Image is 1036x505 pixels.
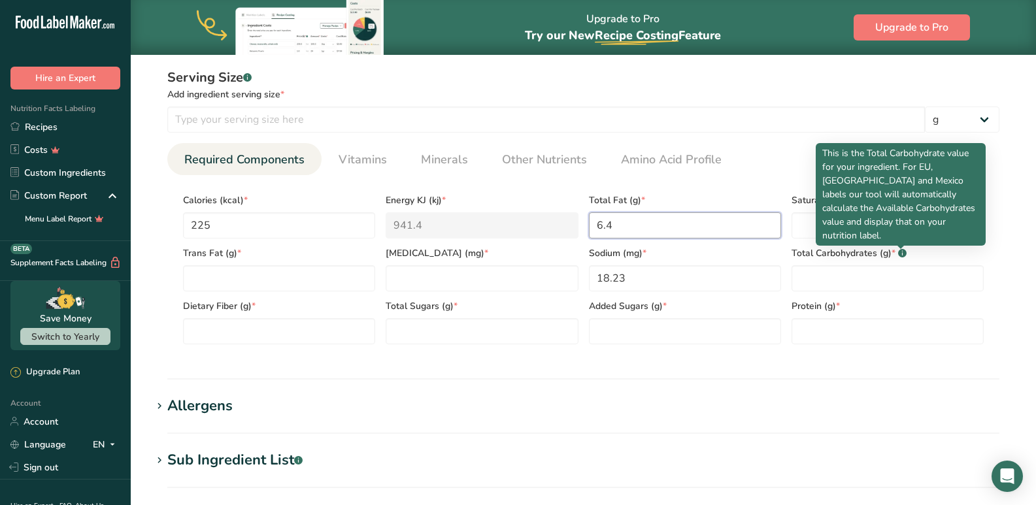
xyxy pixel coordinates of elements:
[183,193,375,207] span: Calories (kcal)
[502,151,587,169] span: Other Nutrients
[589,246,781,260] span: Sodium (mg)
[525,1,721,55] div: Upgrade to Pro
[183,246,375,260] span: Trans Fat (g)
[595,27,678,43] span: Recipe Costing
[20,328,110,345] button: Switch to Yearly
[10,189,87,203] div: Custom Report
[93,436,120,452] div: EN
[621,151,722,169] span: Amino Acid Profile
[31,331,99,343] span: Switch to Yearly
[854,14,970,41] button: Upgrade to Pro
[167,88,999,101] div: Add ingredient serving size
[339,151,387,169] span: Vitamins
[167,449,303,471] div: Sub Ingredient List
[792,246,984,260] span: Total Carbohydrates (g)
[167,395,233,417] div: Allergens
[386,193,578,207] span: Energy KJ (kj)
[183,299,375,313] span: Dietary Fiber (g)
[40,312,92,325] div: Save Money
[10,366,80,379] div: Upgrade Plan
[589,193,781,207] span: Total Fat (g)
[589,299,781,313] span: Added Sugars (g)
[386,246,578,260] span: [MEDICAL_DATA] (mg)
[10,244,32,254] div: BETA
[792,193,984,207] span: Saturated Fat (g)
[167,68,999,88] div: Serving Size
[792,299,984,313] span: Protein (g)
[875,20,948,35] span: Upgrade to Pro
[386,299,578,313] span: Total Sugars (g)
[10,433,66,456] a: Language
[10,67,120,90] button: Hire an Expert
[421,151,468,169] span: Minerals
[992,461,1023,492] div: Open Intercom Messenger
[167,106,925,133] input: Type your serving size here
[525,27,721,43] span: Try our New Feature
[184,151,305,169] span: Required Components
[822,146,979,242] p: This is the Total Carbohydrate value for your ingredient. For EU, [GEOGRAPHIC_DATA] and Mexico la...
